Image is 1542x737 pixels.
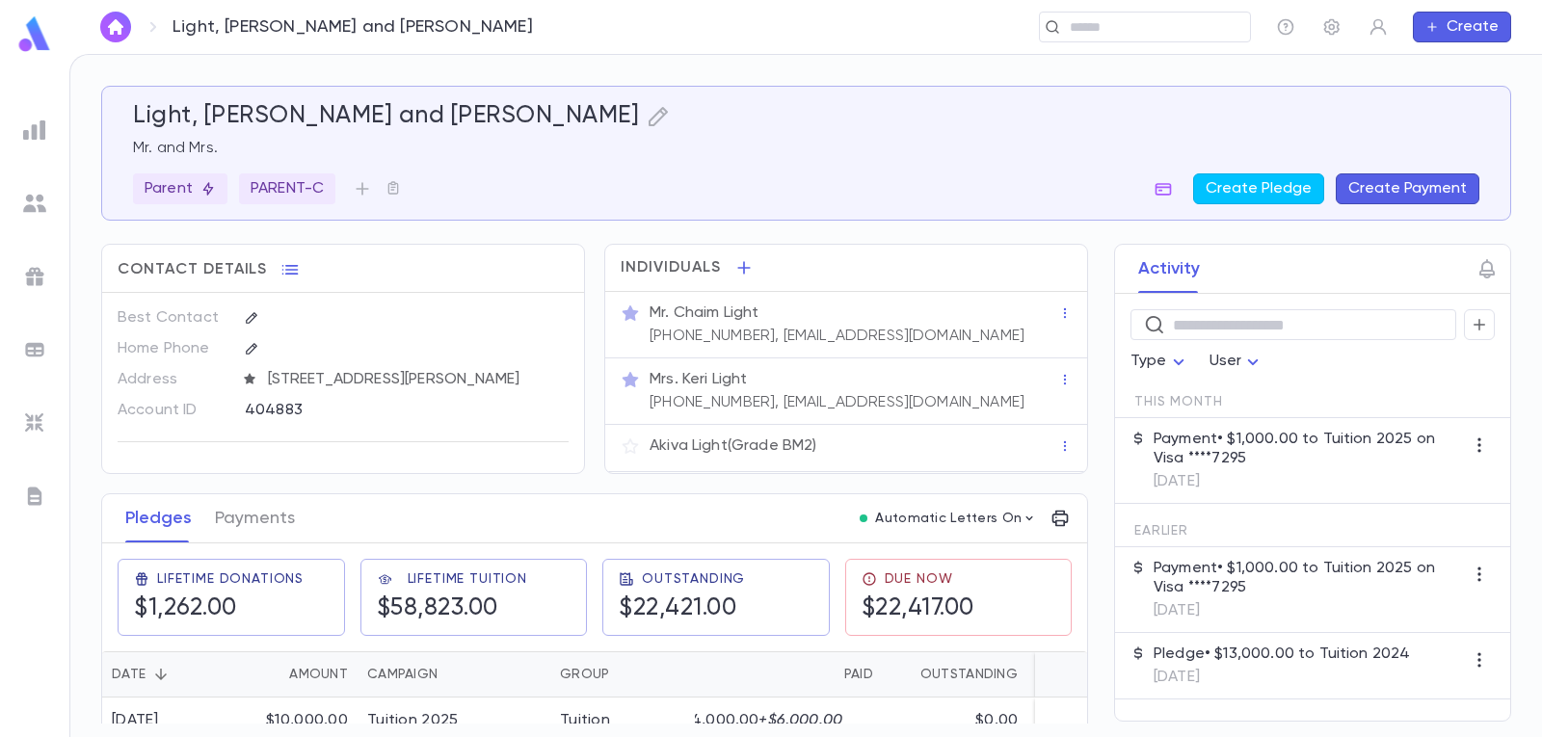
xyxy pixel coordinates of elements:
[358,651,550,698] div: Campaign
[642,571,745,587] span: Outstanding
[1210,354,1242,369] span: User
[1336,173,1479,204] button: Create Payment
[133,102,639,131] h5: Light, [PERSON_NAME] and [PERSON_NAME]
[1154,601,1464,620] p: [DATE]
[245,395,500,424] div: 404883
[1154,430,1464,468] p: Payment • $1,000.00 to Tuition 2025 on Visa ****7295
[1413,12,1511,42] button: Create
[215,494,295,542] button: Payments
[650,436,817,456] p: Akiva Light (Grade BM2)
[15,15,54,53] img: logo
[883,651,1027,698] div: Outstanding
[550,651,695,698] div: Group
[650,303,758,323] p: Mr. Chaim Light
[118,260,267,279] span: Contact Details
[367,711,458,730] div: Tuition 2025
[23,118,46,142] img: reports_grey.c525e4749d1bce6a11f5fe2a8de1b229.svg
[975,711,1018,730] p: $0.00
[1193,173,1324,204] button: Create Pledge
[102,651,232,698] div: Date
[1134,523,1188,539] span: Earlier
[118,395,228,426] p: Account ID
[134,594,237,623] h5: $1,262.00
[1130,343,1190,381] div: Type
[885,571,953,587] span: Due Now
[125,494,192,542] button: Pledges
[23,485,46,508] img: letters_grey.7941b92b52307dd3b8a917253454ce1c.svg
[377,594,498,623] h5: $58,823.00
[650,370,747,389] p: Mrs. Keri Light
[1154,645,1410,664] p: Pledge • $13,000.00 to Tuition 2024
[239,173,335,204] div: PARENT-C
[920,651,1018,698] div: Outstanding
[695,651,883,698] div: Paid
[157,571,304,587] span: Lifetime Donations
[1210,343,1265,381] div: User
[146,659,176,690] button: Sort
[619,594,736,623] h5: $22,421.00
[650,327,1024,346] p: [PHONE_NUMBER], [EMAIL_ADDRESS][DOMAIN_NAME]
[650,393,1024,412] p: [PHONE_NUMBER], [EMAIL_ADDRESS][DOMAIN_NAME]
[875,511,1022,526] p: Automatic Letters On
[173,16,533,38] p: Light, [PERSON_NAME] and [PERSON_NAME]
[1130,354,1167,369] span: Type
[1027,651,1143,698] div: Installments
[260,370,571,389] span: [STREET_ADDRESS][PERSON_NAME]
[251,179,324,198] p: PARENT-C
[862,594,974,623] h5: $22,417.00
[1154,668,1410,687] p: [DATE]
[104,19,127,35] img: home_white.a664292cf8c1dea59945f0da9f25487c.svg
[133,173,227,204] div: Parent
[118,303,228,333] p: Best Contact
[23,338,46,361] img: batches_grey.339ca447c9d9533ef1741baa751efc33.svg
[1134,394,1222,409] span: This Month
[145,179,216,198] p: Parent
[118,333,228,364] p: Home Phone
[232,651,358,698] div: Amount
[621,258,721,277] span: Individuals
[289,651,348,698] div: Amount
[23,192,46,215] img: students_grey.60c7aba0da46da39d6d829b817ac14fc.svg
[1138,245,1200,293] button: Activity
[112,711,159,730] div: [DATE]
[23,265,46,288] img: campaigns_grey.99e729a5f7ee94e3726e6486bddda8f1.svg
[560,651,609,698] div: Group
[844,651,873,698] div: Paid
[560,711,610,730] div: Tuition
[408,571,527,587] span: Lifetime Tuition
[1154,559,1464,597] p: Payment • $1,000.00 to Tuition 2025 on Visa ****7295
[1154,472,1464,491] p: [DATE]
[118,364,228,395] p: Address
[133,139,1479,158] p: Mr. and Mrs.
[112,651,146,698] div: Date
[23,411,46,434] img: imports_grey.530a8a0e642e233f2baf0ef88e8c9fcb.svg
[852,505,1045,532] button: Automatic Letters On
[367,651,438,698] div: Campaign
